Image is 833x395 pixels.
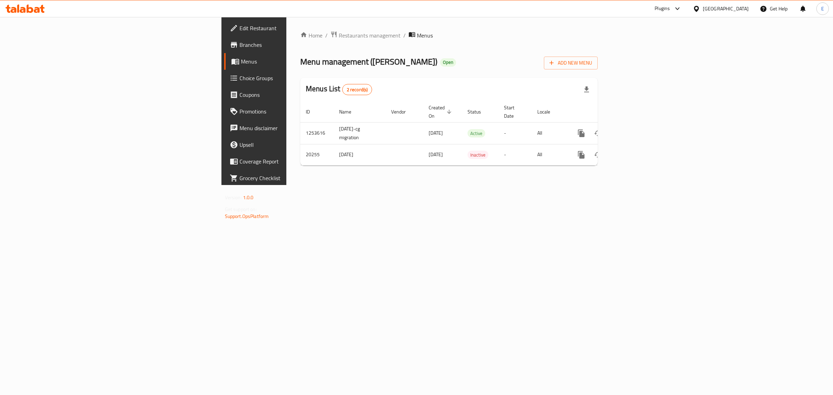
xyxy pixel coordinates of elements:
button: Add New Menu [544,57,598,69]
span: 1.0.0 [243,193,254,202]
span: Menus [241,57,355,66]
span: Open [440,59,456,65]
a: Choice Groups [224,70,361,86]
span: Grocery Checklist [239,174,355,182]
a: Promotions [224,103,361,120]
span: Restaurants management [339,31,401,40]
span: 2 record(s) [343,86,372,93]
a: Menu disclaimer [224,120,361,136]
button: Change Status [590,146,606,163]
span: Active [468,129,485,137]
div: Plugins [655,5,670,13]
span: Menu disclaimer [239,124,355,132]
div: Total records count [342,84,372,95]
span: Version: [225,193,242,202]
span: Vendor [391,108,415,116]
a: Support.OpsPlatform [225,212,269,221]
button: Change Status [590,125,606,142]
td: All [532,122,567,144]
span: Promotions [239,107,355,116]
span: Name [339,108,360,116]
span: Menu management ( [PERSON_NAME] ) [300,54,437,69]
span: Locale [537,108,559,116]
span: Branches [239,41,355,49]
button: more [573,125,590,142]
table: enhanced table [300,101,645,166]
a: Menus [224,53,361,70]
span: [DATE] [429,128,443,137]
span: Edit Restaurant [239,24,355,32]
span: Add New Menu [549,59,592,67]
a: Restaurants management [330,31,401,40]
span: ID [306,108,319,116]
span: Menus [417,31,433,40]
span: Created On [429,103,454,120]
button: more [573,146,590,163]
span: Choice Groups [239,74,355,82]
div: Export file [578,81,595,98]
span: Get support on: [225,205,257,214]
td: - [498,122,532,144]
span: Inactive [468,151,488,159]
a: Upsell [224,136,361,153]
a: Branches [224,36,361,53]
a: Coverage Report [224,153,361,170]
span: Coverage Report [239,157,355,166]
nav: breadcrumb [300,31,598,40]
span: [DATE] [429,150,443,159]
span: Start Date [504,103,523,120]
h2: Menus List [306,84,372,95]
span: Coupons [239,91,355,99]
a: Edit Restaurant [224,20,361,36]
th: Actions [567,101,645,123]
span: E [821,5,824,12]
td: All [532,144,567,165]
a: Grocery Checklist [224,170,361,186]
td: - [498,144,532,165]
li: / [403,31,406,40]
span: Upsell [239,141,355,149]
span: Status [468,108,490,116]
div: Open [440,58,456,67]
div: [GEOGRAPHIC_DATA] [703,5,749,12]
a: Coupons [224,86,361,103]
